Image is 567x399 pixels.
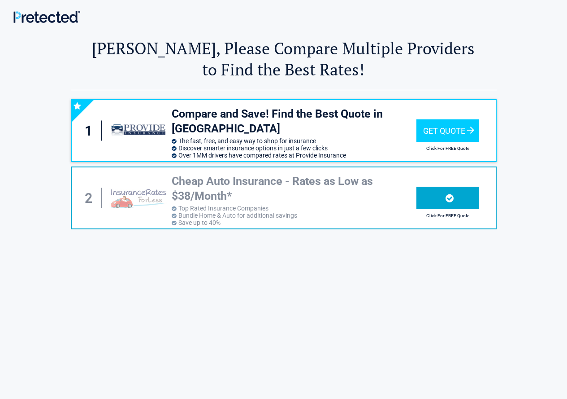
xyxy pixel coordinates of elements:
[71,38,497,80] h2: [PERSON_NAME], Please Compare Multiple Providers to Find the Best Rates!
[172,107,416,136] h3: Compare and Save! Find the Best Quote in [GEOGRAPHIC_DATA]
[109,184,167,212] img: insuranceratesforless's logo
[172,145,416,152] li: Discover smarter insurance options in just a few clicks
[81,188,102,208] div: 2
[13,11,80,23] img: Main Logo
[172,174,416,203] h3: Cheap Auto Insurance - Rates as Low as $38/Month*
[416,119,479,142] div: Get Quote
[81,121,102,141] div: 1
[172,212,416,219] li: Bundle Home & Auto for additional savings
[172,152,416,159] li: Over 1MM drivers have compared rates at Provide Insurance
[416,146,479,151] h2: Click For FREE Quote
[172,137,416,145] li: The fast, free, and easy way to shop for insurance
[172,219,416,226] li: Save up to 40%
[109,117,167,145] img: provide-insurance's logo
[172,205,416,212] li: Top Rated Insurance Companies
[416,213,479,218] h2: Click For FREE Quote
